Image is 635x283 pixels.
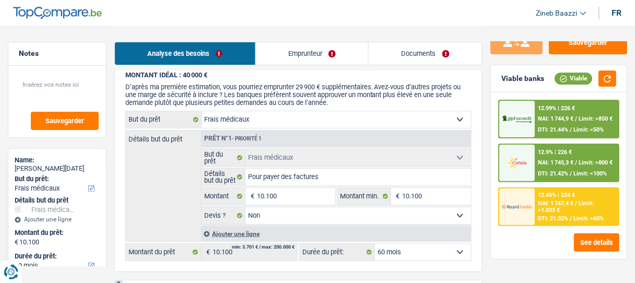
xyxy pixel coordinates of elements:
div: Ajouter une ligne [15,216,100,223]
span: Limit: <60% [574,215,604,222]
label: Montant [202,188,245,205]
div: Détails but du prêt [15,196,100,205]
label: Devis ? [202,207,245,224]
a: Documents [369,42,482,65]
span: / [575,115,578,122]
label: Durée du prêt: [15,252,98,261]
button: Sauvegarder [31,112,99,130]
span: Sauvegarder [45,117,84,124]
a: Zineb Baazzi [528,5,586,22]
span: NAI: 1 747,4 € [538,200,574,207]
button: Sauvegarder [549,31,627,54]
label: Montant min. [338,188,391,205]
label: Montant du prêt: [15,229,98,237]
label: Détails but du prêt [202,169,245,185]
label: Détails but du prêt [126,131,201,143]
span: NAI: 1 745,3 € [538,159,574,166]
a: Analyse des besoins [115,42,255,65]
img: TopCompare Logo [13,7,102,19]
div: 12.45% | 224 € [538,192,575,198]
span: NAI: 1 744,9 € [538,115,574,122]
span: / [570,215,572,222]
img: Record Credits [502,199,532,214]
a: Emprunteur [256,42,369,65]
span: / [575,159,578,166]
span: Limit: >1.033 € [538,200,594,214]
div: fr [612,8,622,18]
span: / [570,170,572,177]
span: DTI: 21.42% [538,170,569,177]
span: € [245,188,257,205]
label: But du prêt [126,111,202,128]
h5: Notes [19,49,96,58]
span: DTI: 21.32% [538,215,569,222]
span: / [570,126,572,133]
button: See details [574,233,619,252]
img: AlphaCredit [502,114,532,124]
div: [PERSON_NAME][DATE] [15,164,100,173]
div: Viable banks [501,74,544,83]
span: € [15,238,18,246]
div: Prêt n°1 [202,135,264,142]
span: € [391,188,403,205]
span: Limit: <50% [574,126,604,133]
label: Montant du prêt [126,244,201,261]
span: / [575,200,578,207]
div: 12.9% | 226 € [538,149,572,156]
span: Limit: >800 € [579,159,613,166]
div: min: 3.701 € / max: 200.000 € [232,245,295,250]
span: D’après ma première estimation, vous pourriez emprunter 29 900 € supplémentaires. Avez-vous d’aut... [125,83,461,107]
span: Zineb Baazzi [536,9,578,18]
div: Ajouter une ligne [201,226,471,241]
span: Limit: >850 € [579,115,613,122]
span: DTI: 21.44% [538,126,569,133]
div: Viable [555,73,592,84]
span: MONTANT IDÉAL : 40 000 € [125,71,207,79]
label: But du prêt [202,149,245,166]
span: € [201,244,213,261]
span: Limit: <100% [574,170,607,177]
span: - Priorité 1 [232,136,262,141]
div: Name: [15,156,100,164]
label: But du prêt: [15,175,98,183]
img: Cofidis [502,155,532,170]
div: 12.99% | 226 € [538,105,575,112]
label: Durée du prêt: [300,244,375,261]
